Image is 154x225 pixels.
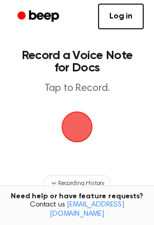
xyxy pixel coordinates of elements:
img: Beep Logo [62,111,92,142]
a: Log in [98,4,144,29]
a: Beep [10,7,68,27]
span: Contact us [6,201,148,219]
h1: Record a Voice Note for Docs [18,49,136,74]
p: Tap to Record. [18,82,136,95]
a: [EMAIL_ADDRESS][DOMAIN_NAME] [50,201,124,218]
span: Recording History [58,179,104,188]
button: Recording History [43,175,111,192]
